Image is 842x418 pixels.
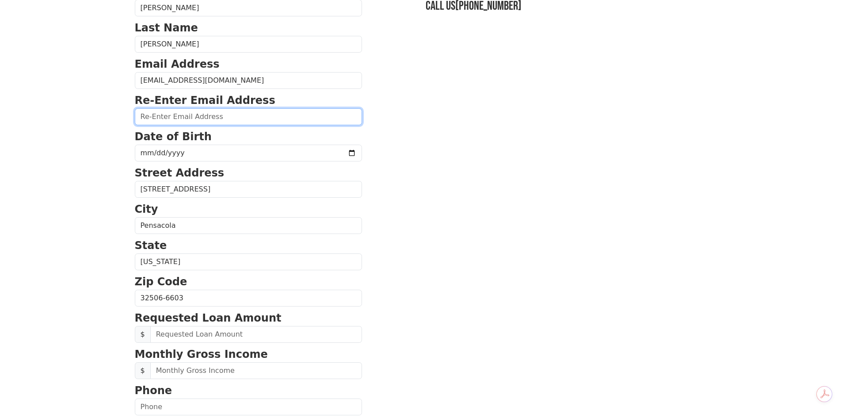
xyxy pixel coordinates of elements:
input: Street Address [135,181,362,198]
strong: Email Address [135,58,220,70]
input: Zip Code [135,290,362,307]
input: Monthly Gross Income [150,362,362,379]
strong: Street Address [135,167,225,179]
strong: Last Name [135,22,198,34]
input: Requested Loan Amount [150,326,362,343]
span: $ [135,326,151,343]
strong: City [135,203,158,215]
span: $ [135,362,151,379]
input: City [135,217,362,234]
input: Last Name [135,36,362,53]
input: Phone [135,399,362,415]
strong: Zip Code [135,276,187,288]
p: Monthly Gross Income [135,346,362,362]
strong: State [135,239,167,252]
strong: Requested Loan Amount [135,312,282,324]
strong: Re-Enter Email Address [135,94,275,107]
strong: Date of Birth [135,130,212,143]
input: Email Address [135,72,362,89]
strong: Phone [135,384,172,397]
input: Re-Enter Email Address [135,108,362,125]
